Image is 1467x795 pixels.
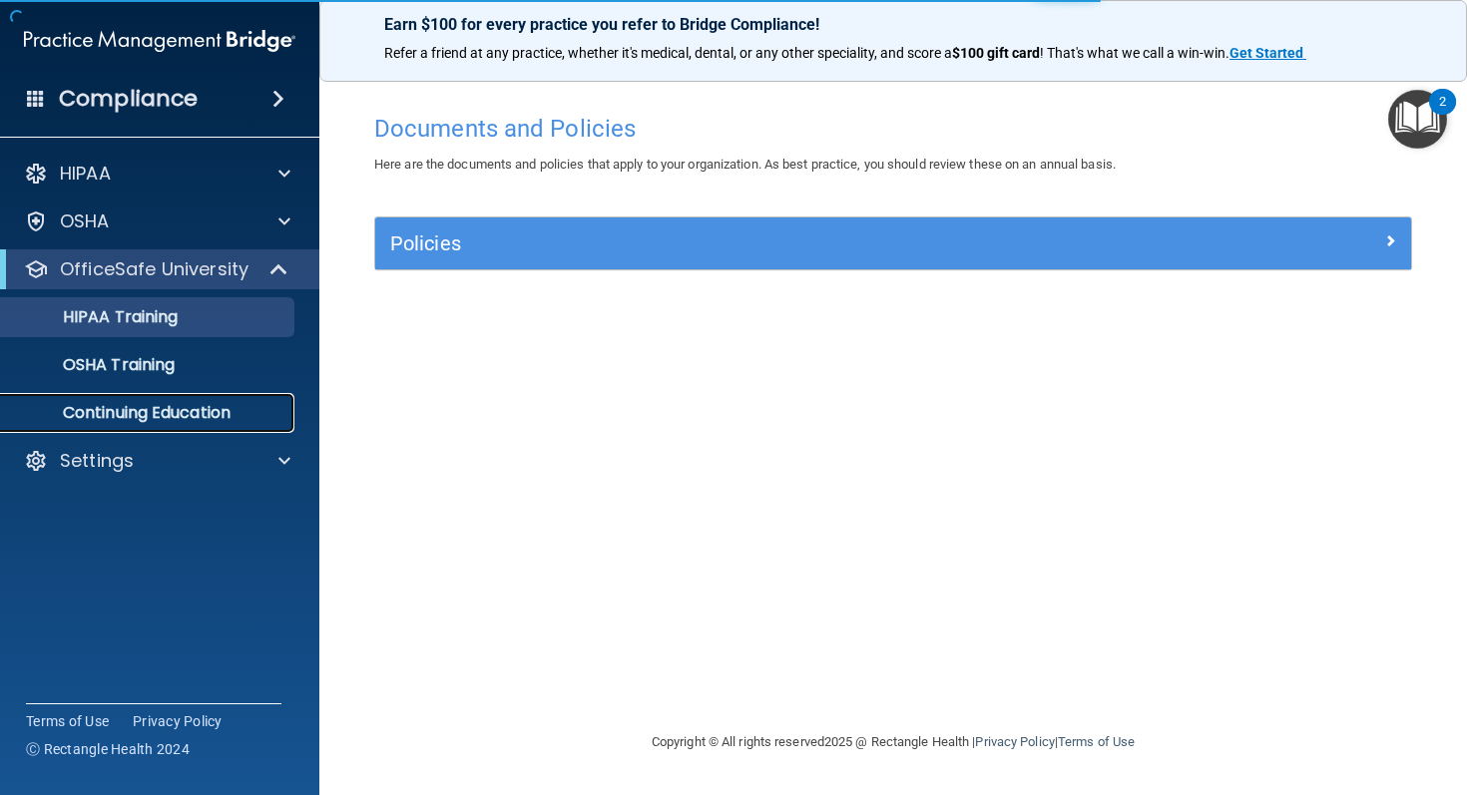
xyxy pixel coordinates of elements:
[975,734,1054,749] a: Privacy Policy
[60,257,248,281] p: OfficeSafe University
[1388,90,1447,149] button: Open Resource Center, 2 new notifications
[60,162,111,186] p: HIPAA
[26,711,109,731] a: Terms of Use
[60,449,134,473] p: Settings
[24,162,290,186] a: HIPAA
[60,209,110,233] p: OSHA
[1229,45,1306,61] a: Get Started
[374,157,1116,172] span: Here are the documents and policies that apply to your organization. As best practice, you should...
[24,21,295,61] img: PMB logo
[952,45,1040,61] strong: $100 gift card
[133,711,223,731] a: Privacy Policy
[13,307,178,327] p: HIPAA Training
[529,710,1257,774] div: Copyright © All rights reserved 2025 @ Rectangle Health | |
[1439,102,1446,128] div: 2
[59,85,198,113] h4: Compliance
[384,45,952,61] span: Refer a friend at any practice, whether it's medical, dental, or any other speciality, and score a
[24,209,290,233] a: OSHA
[384,15,1402,34] p: Earn $100 for every practice you refer to Bridge Compliance!
[24,449,290,473] a: Settings
[1040,45,1229,61] span: ! That's what we call a win-win.
[390,232,1138,254] h5: Policies
[24,257,289,281] a: OfficeSafe University
[390,227,1396,259] a: Policies
[1229,45,1303,61] strong: Get Started
[13,403,285,423] p: Continuing Education
[374,116,1412,142] h4: Documents and Policies
[13,355,175,375] p: OSHA Training
[1058,734,1135,749] a: Terms of Use
[26,739,190,759] span: Ⓒ Rectangle Health 2024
